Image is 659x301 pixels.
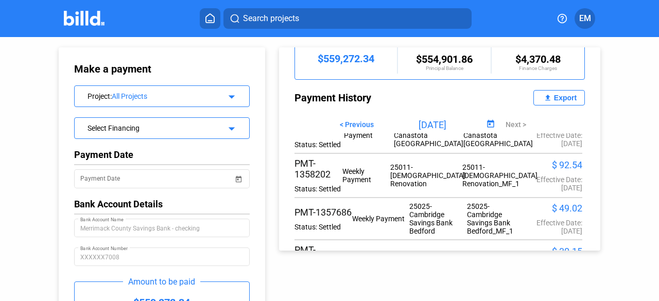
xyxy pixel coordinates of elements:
[575,8,595,29] button: EM
[398,65,491,71] div: Principal Balance
[542,92,554,104] mat-icon: file_upload
[534,160,582,170] div: $ 92.54
[88,122,221,132] div: Select Financing
[332,116,381,133] button: < Previous
[492,53,584,65] div: $4,370.48
[528,246,582,257] div: $ 30.15
[525,219,582,235] div: Effective Date: [DATE]
[224,89,236,101] mat-icon: arrow_drop_down
[498,116,534,133] button: Next >
[74,149,250,160] div: Payment Date
[398,53,491,65] div: $554,901.86
[112,92,221,100] div: All Projects
[243,12,299,25] span: Search projects
[554,94,577,102] div: Export
[294,90,440,105] div: Payment History
[223,8,472,29] button: Search projects
[579,12,591,25] span: EM
[123,277,200,287] div: Amount to be paid
[525,203,582,214] div: $ 49.02
[294,207,352,218] div: PMT-1357686
[294,244,349,266] div: PMT-1358131
[467,202,525,235] div: 25025- Cambridge Savings Bank Bedford_MF_1
[295,52,397,65] div: $559,272.34
[74,63,179,75] div: Make a payment
[342,167,390,184] div: Weekly Payment
[64,11,105,26] img: Billd Company Logo
[294,140,344,149] div: Status: Settled
[484,118,498,132] button: Open calendar
[462,163,534,188] div: 25011- [DEMOGRAPHIC_DATA] Renovation_MF_1
[74,199,250,209] div: Bank Account Details
[294,158,342,180] div: PMT-1358202
[533,90,585,105] button: Export
[110,92,112,100] span: :
[294,185,342,193] div: Status: Settled
[492,65,584,71] div: Finance Charges
[534,175,582,192] div: Effective Date: [DATE]
[352,215,410,223] div: Weekly Payment
[533,131,582,148] div: Effective Date: [DATE]
[224,121,236,133] mat-icon: arrow_drop_down
[409,202,467,235] div: 25025- Cambridge Savings Bank Bedford
[294,223,352,231] div: Status: Settled
[506,120,526,129] span: Next >
[234,168,244,178] button: Open calendar
[340,120,374,129] span: < Previous
[88,90,221,100] div: Project
[390,163,462,188] div: 25011- [DEMOGRAPHIC_DATA] Renovation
